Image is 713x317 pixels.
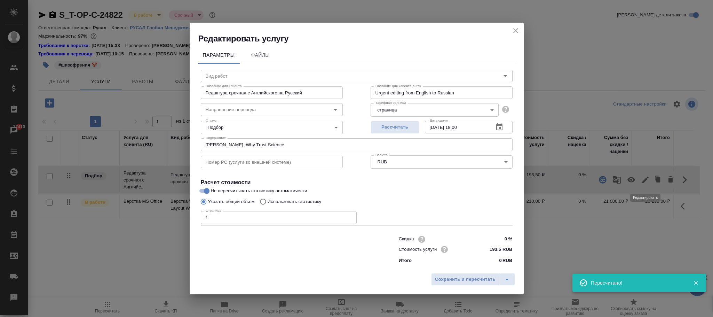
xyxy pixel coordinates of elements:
div: Подбор [201,121,343,134]
button: close [510,25,521,36]
p: Скидка [399,235,414,242]
span: Параметры [202,51,236,60]
button: Рассчитать [371,121,419,134]
input: ✎ Введи что-нибудь [486,244,512,254]
span: Рассчитать [374,123,415,131]
input: ✎ Введи что-нибудь [486,234,512,244]
p: 0 [499,257,502,264]
p: Использовать статистику [268,198,322,205]
button: Сохранить и пересчитать [431,273,499,286]
p: Указать общий объем [208,198,255,205]
h2: Редактировать услугу [198,33,524,44]
button: Закрыть [689,280,703,286]
h4: Расчет стоимости [201,178,513,187]
p: RUB [502,257,513,264]
span: Сохранить и пересчитать [435,276,496,284]
div: RUB [371,155,513,169]
div: split button [431,273,515,286]
span: Не пересчитывать статистику автоматически [211,187,307,194]
p: Итого [399,257,412,264]
button: Open [331,105,340,115]
button: Подбор [206,124,226,130]
span: Файлы [244,51,277,60]
p: Стоимость услуги [399,246,437,253]
div: Пересчитано! [591,279,683,286]
button: страница [375,107,399,113]
div: страница [371,103,499,116]
button: RUB [375,159,389,165]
